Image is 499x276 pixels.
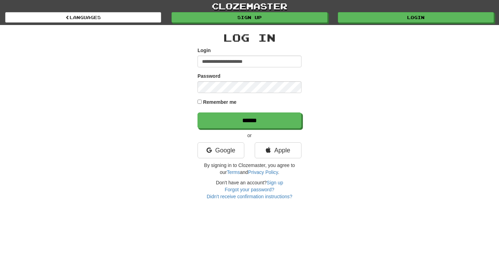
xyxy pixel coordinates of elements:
[248,169,278,175] a: Privacy Policy
[267,180,283,185] a: Sign up
[198,162,301,176] p: By signing in to Clozemaster, you agree to our and .
[5,12,161,23] a: Languages
[172,12,327,23] a: Sign up
[198,179,301,200] div: Don't have an account?
[203,99,237,106] label: Remember me
[198,32,301,43] h2: Log In
[198,73,220,80] label: Password
[338,12,494,23] a: Login
[255,142,301,158] a: Apple
[227,169,240,175] a: Terms
[198,132,301,139] p: or
[198,47,211,54] label: Login
[207,194,292,199] a: Didn't receive confirmation instructions?
[198,142,244,158] a: Google
[225,187,274,192] a: Forgot your password?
